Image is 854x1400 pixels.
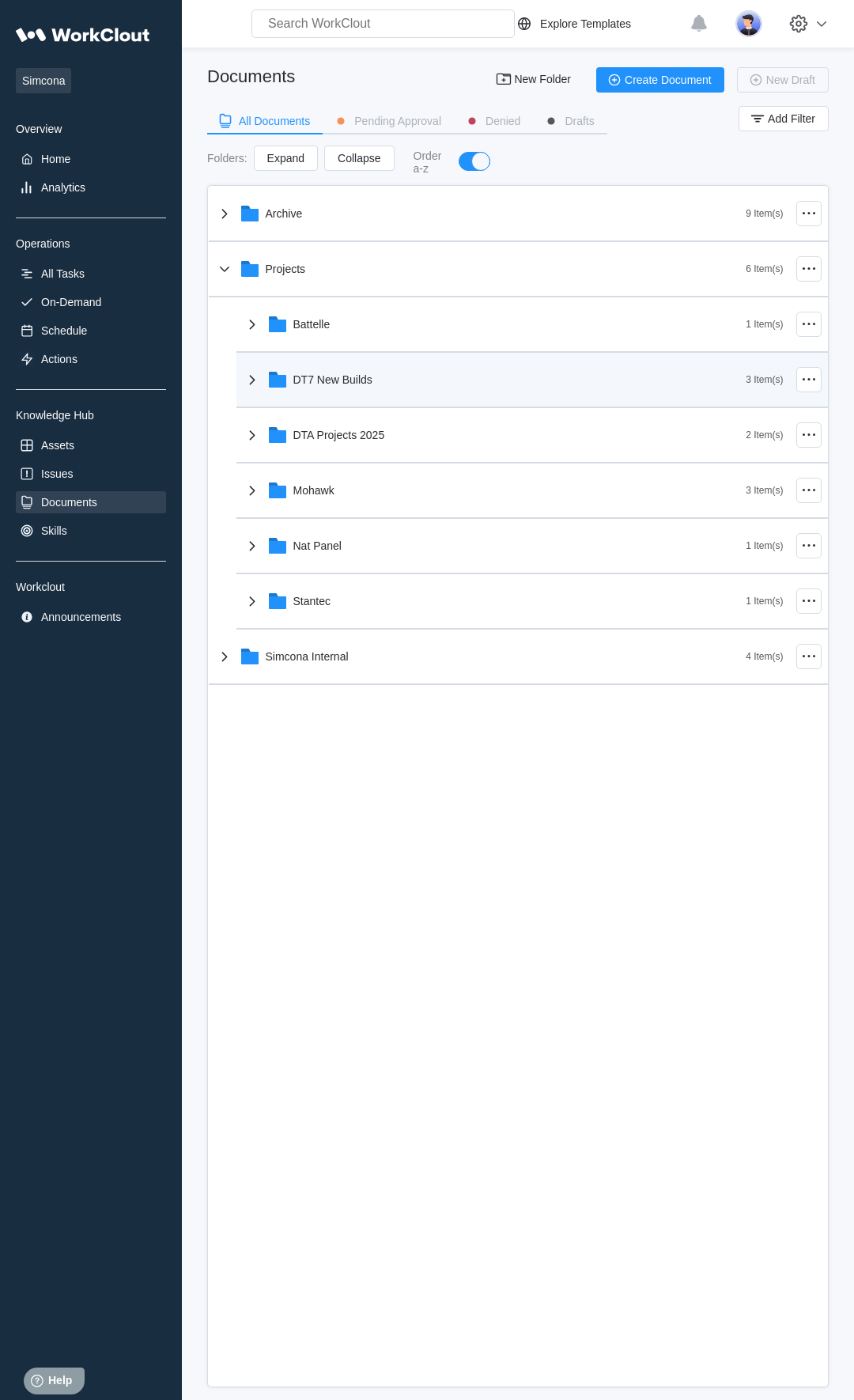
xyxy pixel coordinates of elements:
button: Collapse [324,146,394,171]
div: Drafts [565,115,594,127]
span: Expand [267,153,304,164]
a: All Tasks [16,263,166,285]
div: 9 Item(s) [746,208,783,219]
div: Documents [207,66,295,87]
div: Denied [486,115,520,127]
a: Issues [16,463,166,485]
div: Documents [41,496,97,509]
div: Pending Approval [354,115,441,127]
div: Operations [16,237,166,250]
button: Expand [254,146,318,171]
span: New Folder [514,74,571,86]
div: On-Demand [41,296,101,308]
div: Issues [41,467,73,480]
div: Home [41,153,70,165]
button: Drafts [533,109,606,133]
div: Folders : [207,152,248,165]
div: 2 Item(s) [746,429,783,441]
input: Search WorkClout [251,9,515,38]
div: 3 Item(s) [746,485,783,496]
span: Create Document [625,74,712,85]
a: Skills [16,520,166,542]
div: All Tasks [41,267,85,280]
a: Analytics [16,176,166,199]
div: Mohawk [293,484,334,497]
a: Actions [16,348,166,370]
a: Announcements [16,606,166,628]
a: On-Demand [16,291,166,313]
div: Explore Templates [540,17,631,30]
div: Workclout [16,581,166,593]
a: Documents [16,491,166,513]
div: Actions [41,353,77,365]
a: Explore Templates [515,14,682,33]
a: Home [16,148,166,170]
span: New Draft [766,74,815,85]
button: New Folder [486,67,584,93]
div: 4 Item(s) [746,651,783,662]
span: Add Filter [768,113,815,124]
div: 1 Item(s) [746,596,783,607]
button: Add Filter [739,106,829,131]
div: 3 Item(s) [746,374,783,385]
div: Announcements [41,611,121,623]
div: Archive [266,207,303,220]
button: Pending Approval [323,109,454,133]
div: Analytics [41,181,85,194]
a: Assets [16,434,166,456]
button: All Documents [207,109,323,133]
a: Schedule [16,320,166,342]
span: Simcona [16,68,71,93]
button: Create Document [596,67,724,93]
div: Overview [16,123,166,135]
div: Knowledge Hub [16,409,166,422]
div: Simcona Internal [266,650,349,663]
span: Collapse [338,153,380,164]
div: DT7 New Builds [293,373,372,386]
div: 1 Item(s) [746,540,783,551]
div: Schedule [41,324,87,337]
button: New Draft [737,67,829,93]
div: 1 Item(s) [746,319,783,330]
div: Projects [266,263,306,275]
button: Denied [454,109,533,133]
div: DTA Projects 2025 [293,429,385,441]
div: Nat Panel [293,539,342,552]
div: All Documents [239,115,310,127]
div: Order a-z [414,149,444,175]
div: 6 Item(s) [746,263,783,274]
div: Assets [41,439,74,452]
div: Battelle [293,318,331,331]
div: Skills [41,524,67,537]
img: user-5.png [735,10,762,37]
div: Stantec [293,595,331,607]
